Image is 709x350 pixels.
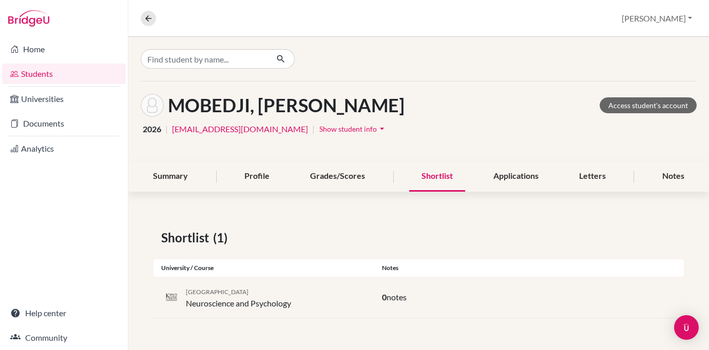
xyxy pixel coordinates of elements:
[650,161,697,192] div: Notes
[141,49,268,69] input: Find student by name...
[8,10,49,27] img: Bridge-U
[213,229,232,247] span: (1)
[2,89,126,109] a: Universities
[161,294,182,301] img: gb_k60_fwondp49.png
[481,161,551,192] div: Applications
[409,161,465,192] div: Shortlist
[387,292,407,302] span: notes
[382,292,387,302] span: 0
[154,263,374,273] div: University / Course
[141,94,164,117] img: Samaira Homeyar MOBEDJI's avatar
[172,123,308,135] a: [EMAIL_ADDRESS][DOMAIN_NAME]
[141,161,200,192] div: Summary
[2,138,126,159] a: Analytics
[312,123,315,135] span: |
[186,288,248,296] span: [GEOGRAPHIC_DATA]
[674,315,699,340] div: Open Intercom Messenger
[186,285,291,310] div: Neuroscience and Psychology
[319,121,388,137] button: Show student infoarrow_drop_down
[232,161,282,192] div: Profile
[374,263,684,273] div: Notes
[298,161,377,192] div: Grades/Scores
[2,64,126,84] a: Students
[617,9,697,28] button: [PERSON_NAME]
[600,97,697,113] a: Access student's account
[2,303,126,323] a: Help center
[319,125,377,133] span: Show student info
[165,123,168,135] span: |
[143,123,161,135] span: 2026
[2,327,126,348] a: Community
[567,161,618,192] div: Letters
[2,39,126,59] a: Home
[161,229,213,247] span: Shortlist
[2,113,126,134] a: Documents
[377,123,387,134] i: arrow_drop_down
[168,94,405,116] h1: MOBEDJI, [PERSON_NAME]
